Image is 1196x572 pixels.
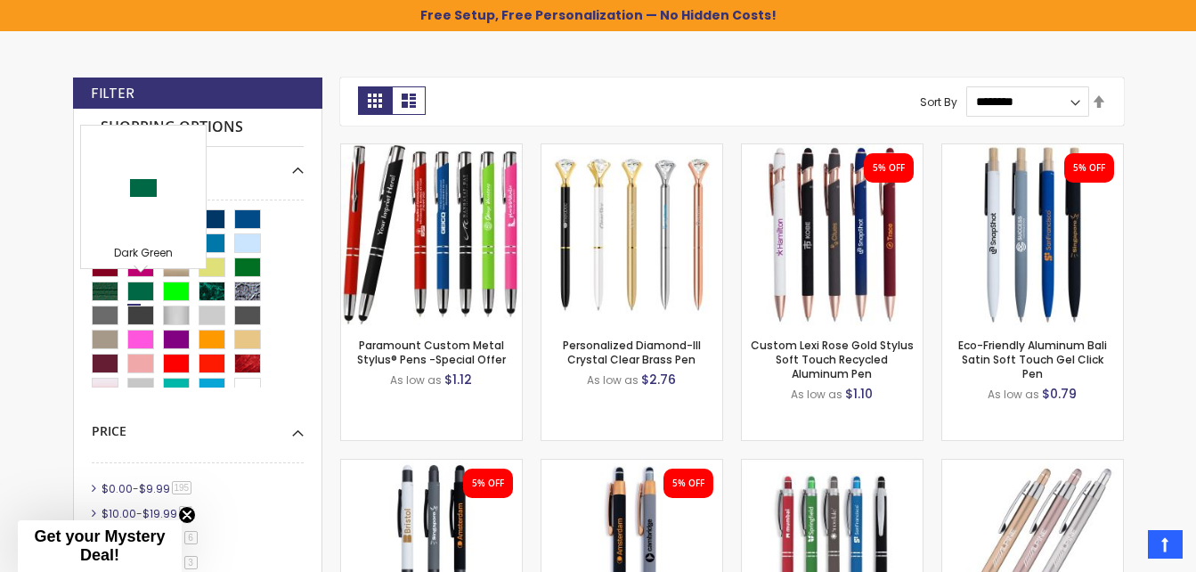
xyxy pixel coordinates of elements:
a: Personalized Diamond-III Crystal Clear Brass Pen [541,143,722,159]
a: Custom Lexi Rose Gold Stylus Soft Touch Recycled Aluminum Pen [742,143,923,159]
img: Paramount Custom Metal Stylus® Pens -Special Offer [341,144,522,325]
a: $10.00-$19.993 [97,506,199,521]
div: Dark Green [85,246,201,264]
strong: Shopping Options [92,109,304,147]
span: Get your Mystery Deal! [34,527,165,564]
a: Personalized Copper Penny Stylus Satin Soft Touch Click Metal Pen [541,459,722,474]
button: Close teaser [178,506,196,524]
div: Get your Mystery Deal!Close teaser [18,520,182,572]
span: $19.99 [142,506,177,521]
span: 6 [184,531,198,544]
span: $9.99 [139,481,170,496]
span: 195 [172,481,192,494]
a: Paramount Custom Metal Stylus® Pens -Special Offer [341,143,522,159]
a: Eco-Friendly Aluminum Bali Satin Soft Touch Gel Click Pen [942,143,1123,159]
span: $1.10 [845,385,873,403]
span: As low as [988,387,1039,402]
span: $10.00 [102,506,136,521]
a: Personalized Diamond-III Crystal Clear Brass Pen [563,338,701,367]
a: Custom Lexi Rose Gold Stylus Soft Touch Recycled Aluminum Pen [751,338,914,381]
label: Sort By [920,94,957,109]
div: 5% OFF [672,478,704,490]
a: Promotional Hope Stylus Satin Soft Touch Click Metal Pen [742,459,923,474]
a: Paramount Custom Metal Stylus® Pens -Special Offer [357,338,506,367]
span: $2.76 [641,371,676,388]
strong: Grid [358,86,392,115]
a: Eco-Friendly Aluminum Bali Satin Soft Touch Gel Click Pen [958,338,1107,381]
span: As low as [791,387,842,402]
span: $39.99 [145,556,183,571]
img: Eco-Friendly Aluminum Bali Satin Soft Touch Gel Click Pen [942,144,1123,325]
span: As low as [390,372,442,388]
span: $29.99 [145,531,183,546]
span: $0.79 [1042,385,1077,403]
div: Price [92,410,304,440]
div: 5% OFF [1073,162,1105,175]
div: 5% OFF [472,478,504,490]
span: 3 [184,556,198,569]
span: As low as [587,372,639,388]
a: $0.00-$9.99195 [97,481,199,496]
span: $1.12 [444,371,472,388]
img: Personalized Diamond-III Crystal Clear Brass Pen [541,144,722,325]
img: Custom Lexi Rose Gold Stylus Soft Touch Recycled Aluminum Pen [742,144,923,325]
div: 5% OFF [873,162,905,175]
strong: Filter [91,84,134,103]
a: Custom Recycled Fleetwood Stylus Satin Soft Touch Gel Click Pen [341,459,522,474]
span: $0.00 [102,481,133,496]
